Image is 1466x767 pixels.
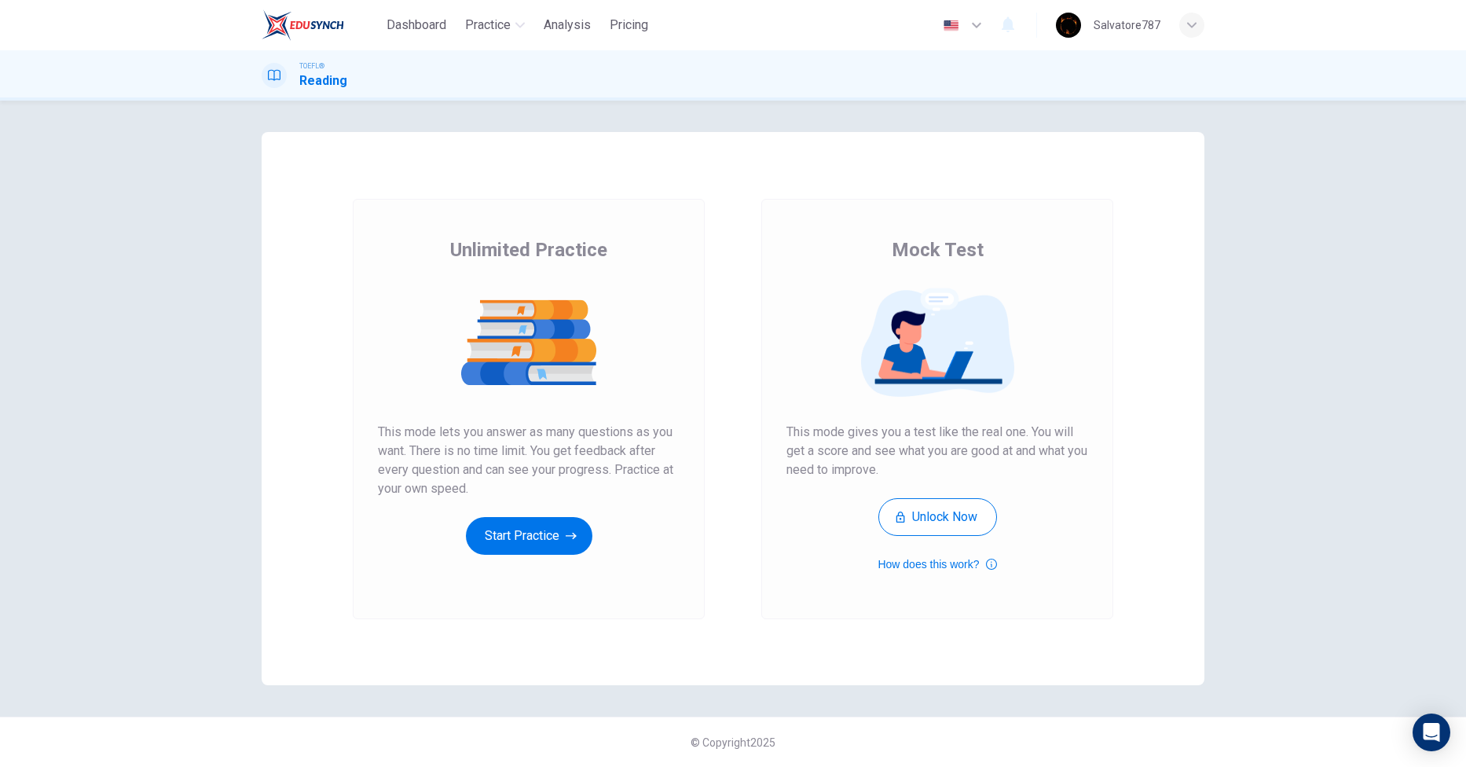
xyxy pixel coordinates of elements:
[1094,16,1160,35] div: Salvatore787
[941,20,961,31] img: en
[544,16,591,35] span: Analysis
[878,498,997,536] button: Unlock Now
[299,72,347,90] h1: Reading
[378,423,680,498] span: This mode lets you answer as many questions as you want. There is no time limit. You get feedback...
[459,11,531,39] button: Practice
[691,736,775,749] span: © Copyright 2025
[1413,714,1450,751] div: Open Intercom Messenger
[387,16,446,35] span: Dashboard
[892,237,984,262] span: Mock Test
[537,11,597,39] button: Analysis
[465,16,511,35] span: Practice
[262,9,344,41] img: EduSynch logo
[380,11,453,39] button: Dashboard
[299,61,324,72] span: TOEFL®
[466,517,592,555] button: Start Practice
[603,11,654,39] button: Pricing
[262,9,380,41] a: EduSynch logo
[786,423,1088,479] span: This mode gives you a test like the real one. You will get a score and see what you are good at a...
[610,16,648,35] span: Pricing
[1056,13,1081,38] img: Profile picture
[450,237,607,262] span: Unlimited Practice
[878,555,996,574] button: How does this work?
